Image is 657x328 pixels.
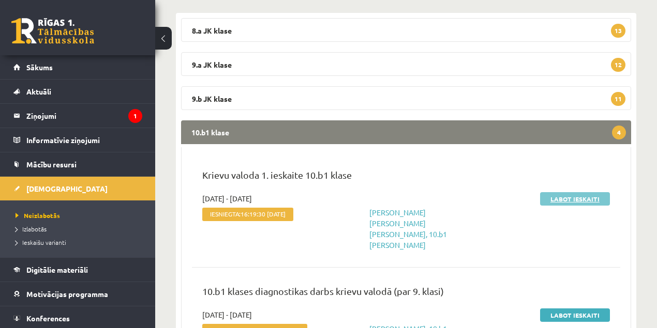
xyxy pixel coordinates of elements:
[16,211,60,220] span: Neizlabotās
[202,309,252,320] span: [DATE] - [DATE]
[16,238,66,246] span: Ieskaišu varianti
[16,211,145,220] a: Neizlabotās
[11,18,94,44] a: Rīgas 1. Tālmācības vidusskola
[611,58,625,72] span: 12
[540,192,610,206] a: Labot ieskaiti
[26,314,70,323] span: Konferences
[13,152,142,176] a: Mācību resursi
[26,289,108,299] span: Motivācijas programma
[181,52,631,76] legend: 9.a JK klase
[202,208,293,221] span: Iesniegta:
[26,63,53,72] span: Sākums
[26,265,88,274] span: Digitālie materiāli
[202,168,610,187] p: Krievu valoda 1. ieskaite 10.b1 klase
[13,177,142,200] a: [DEMOGRAPHIC_DATA]
[181,120,631,144] legend: 10.b1 klase
[16,238,145,247] a: Ieskaišu varianti
[611,24,625,38] span: 13
[181,18,631,42] legend: 8.a JK klase
[202,193,252,204] span: [DATE] - [DATE]
[13,55,142,79] a: Sākums
[612,126,626,139] span: 4
[13,104,142,128] a: Ziņojumi1
[26,104,142,128] legend: Ziņojumi
[13,80,142,103] a: Aktuāli
[369,208,447,249] a: [PERSON_NAME] [PERSON_NAME] [PERSON_NAME], 10.b1 [PERSON_NAME]
[16,225,47,233] span: Izlabotās
[13,282,142,306] a: Motivācijas programma
[540,308,610,322] a: Labot ieskaiti
[13,128,142,152] a: Informatīvie ziņojumi
[16,224,145,233] a: Izlabotās
[241,210,286,217] span: 16:19:30 [DATE]
[128,109,142,123] i: 1
[26,160,77,169] span: Mācību resursi
[611,92,625,106] span: 11
[26,184,108,193] span: [DEMOGRAPHIC_DATA]
[202,284,610,303] p: 10.b1 klases diagnostikas darbs krievu valodā (par 9. klasi)
[26,128,142,152] legend: Informatīvie ziņojumi
[26,87,51,96] span: Aktuāli
[13,258,142,282] a: Digitālie materiāli
[181,86,631,110] legend: 9.b JK klase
